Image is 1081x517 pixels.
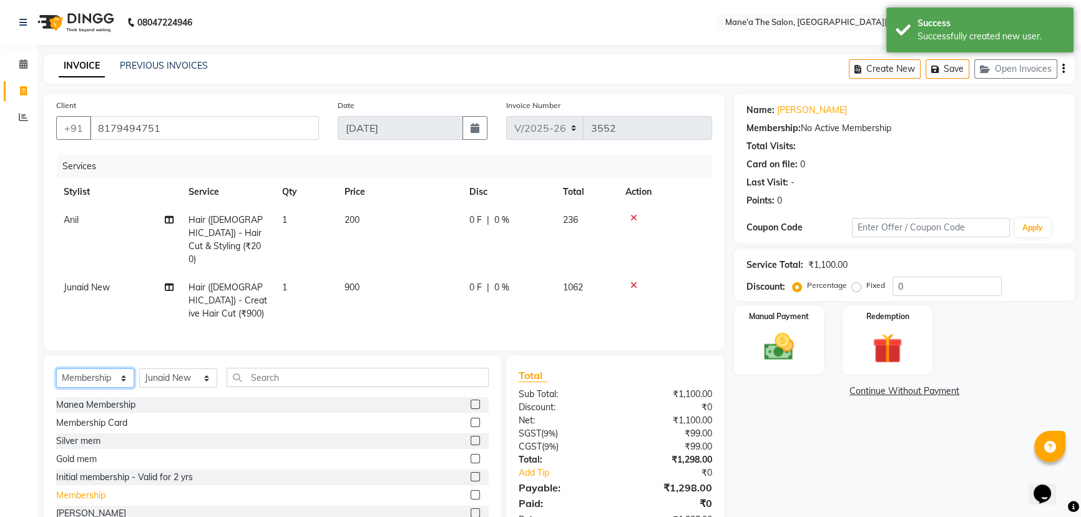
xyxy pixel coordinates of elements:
span: | [487,281,489,294]
span: Total [519,369,547,382]
iframe: chat widget [1029,467,1069,505]
label: Redemption [866,311,909,322]
a: PREVIOUS INVOICES [120,60,208,71]
span: 9% [544,441,556,451]
div: Payable: [509,480,615,495]
span: 200 [345,214,360,225]
th: Service [181,178,275,206]
div: Services [57,155,721,178]
th: Total [555,178,618,206]
img: _cash.svg [755,330,803,364]
span: SGST [519,428,541,439]
div: Total Visits: [746,140,796,153]
div: Coupon Code [746,221,852,234]
span: 1 [282,214,287,225]
img: _gift.svg [863,330,912,367]
div: ₹0 [615,496,721,511]
button: Open Invoices [974,59,1057,79]
label: Invoice Number [506,100,560,111]
div: Card on file: [746,158,798,171]
div: Membership [56,489,105,502]
div: Silver mem [56,435,100,448]
label: Client [56,100,76,111]
img: logo [32,5,117,40]
th: Qty [275,178,337,206]
div: Successfully created new user. [917,30,1064,43]
span: CGST [519,441,542,452]
div: Discount: [746,280,785,293]
th: Stylist [56,178,181,206]
label: Date [338,100,355,111]
div: Discount: [509,401,615,414]
div: ₹0 [615,401,721,414]
span: Anil [64,214,79,225]
div: Paid: [509,496,615,511]
div: ₹99.00 [615,440,721,453]
div: ₹1,298.00 [615,480,721,495]
div: ₹1,100.00 [615,388,721,401]
div: 0 [777,194,782,207]
div: No Active Membership [746,122,1062,135]
b: 08047224946 [137,5,192,40]
div: Membership Card [56,416,127,430]
span: Hair ([DEMOGRAPHIC_DATA]) - Creative Hair Cut (₹900) [188,282,267,319]
th: Price [337,178,462,206]
div: Total: [509,453,615,466]
div: Last Visit: [746,176,788,189]
span: 0 % [494,214,509,227]
span: 900 [345,282,360,293]
div: ₹1,100.00 [808,258,848,272]
div: Name: [746,104,775,117]
div: Initial membership - Valid for 2 yrs [56,471,193,484]
span: Hair ([DEMOGRAPHIC_DATA]) - Hair Cut & Styling (₹200) [188,214,263,265]
button: Create New [849,59,921,79]
div: 0 [800,158,805,171]
label: Fixed [866,280,885,291]
th: Disc [462,178,555,206]
div: Gold mem [56,453,97,466]
span: 1 [282,282,287,293]
a: [PERSON_NAME] [777,104,847,117]
span: 0 % [494,281,509,294]
span: 0 F [469,214,482,227]
th: Action [618,178,712,206]
label: Percentage [807,280,847,291]
button: +91 [56,116,91,140]
a: INVOICE [59,55,105,77]
div: Net: [509,414,615,427]
span: 9% [544,428,555,438]
div: Points: [746,194,775,207]
input: Search [227,368,489,387]
span: 236 [563,214,578,225]
div: ( ) [509,427,615,440]
div: ₹1,298.00 [615,453,721,466]
label: Manual Payment [749,311,809,322]
div: Manea Membership [56,398,135,411]
a: Add Tip [509,466,633,480]
span: 1062 [563,282,583,293]
span: | [487,214,489,227]
input: Search by Name/Mobile/Email/Code [90,116,319,140]
div: ₹1,100.00 [615,414,721,427]
div: - [791,176,795,189]
span: Junaid New [64,282,110,293]
button: Save [926,59,969,79]
button: Apply [1015,219,1050,237]
span: 0 F [469,281,482,294]
div: Membership: [746,122,801,135]
div: ( ) [509,440,615,453]
div: Service Total: [746,258,803,272]
a: Continue Without Payment [736,385,1072,398]
div: Sub Total: [509,388,615,401]
div: ₹99.00 [615,427,721,440]
div: Success [917,17,1064,30]
input: Enter Offer / Coupon Code [852,218,1010,237]
div: ₹0 [633,466,721,480]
